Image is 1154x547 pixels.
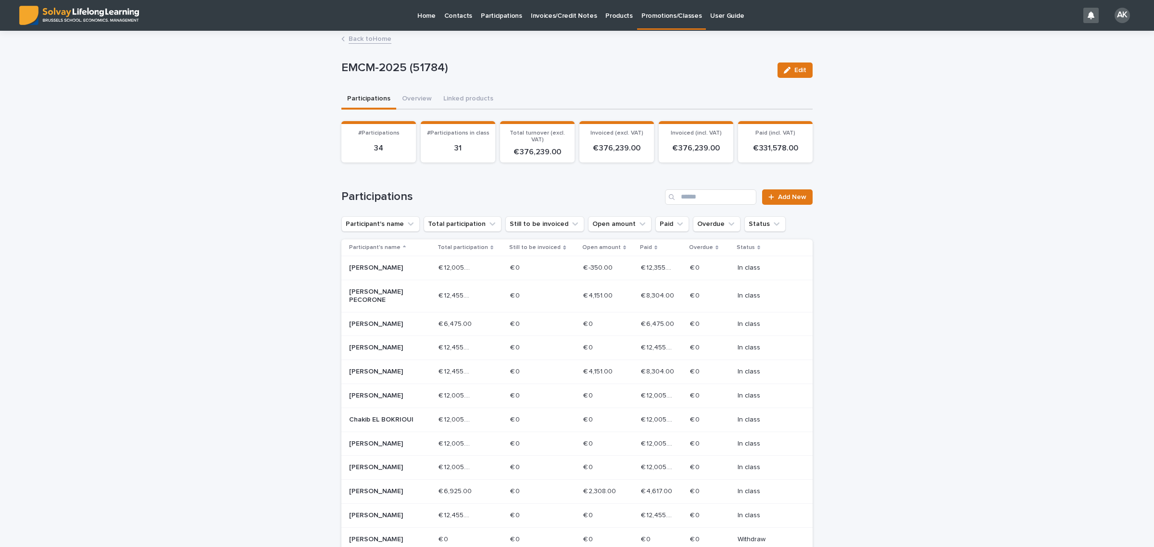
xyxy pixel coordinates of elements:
p: € 2,308.00 [583,485,618,496]
p: In class [738,264,797,272]
img: ED0IkcNQHGZZMpCVrDht [19,6,139,25]
p: € 0 [510,290,522,300]
p: [PERSON_NAME] [349,535,418,544]
p: EMCM-2025 (51784) [341,61,770,75]
p: € 0 [583,390,595,400]
p: € 12,455.00 [439,290,475,300]
span: #Participations in class [427,130,489,136]
tr: [PERSON_NAME]€ 12,455.00€ 12,455.00 € 0€ 0 € 0€ 0 € 12,455.00€ 12,455.00 € 0€ 0 In class [341,336,813,360]
button: Open amount [588,216,652,232]
p: € 0 [583,534,595,544]
button: Overview [396,89,438,110]
p: € 12,455.00 [439,342,475,352]
p: Status [737,242,755,253]
p: In class [738,368,797,376]
p: 34 [347,144,410,153]
p: € 12,455.00 [439,510,475,520]
p: € 0 [690,438,702,448]
button: Still to be invoiced [505,216,584,232]
p: € 0 [510,534,522,544]
p: Chakib EL BOKRIOUI [349,416,418,424]
p: [PERSON_NAME] [349,463,418,472]
p: [PERSON_NAME] [349,344,418,352]
tr: [PERSON_NAME]€ 12,455.00€ 12,455.00 € 0€ 0 € 0€ 0 € 12,455.00€ 12,455.00 € 0€ 0 In class [341,503,813,527]
p: In class [738,440,797,448]
p: € 0 [690,290,702,300]
p: € 6,475.00 [439,318,474,328]
p: Still to be invoiced [509,242,561,253]
p: In class [738,292,797,300]
span: Add New [778,194,806,200]
p: € 0 [439,534,450,544]
tr: [PERSON_NAME]€ 12,005.00€ 12,005.00 € 0€ 0 € 0€ 0 € 12,005.00€ 12,005.00 € 0€ 0 In class [341,456,813,480]
p: [PERSON_NAME] [349,392,418,400]
div: AK [1115,8,1130,23]
p: In class [738,392,797,400]
p: In class [738,416,797,424]
button: Paid [655,216,689,232]
p: € 0 [690,414,702,424]
p: € 0 [641,534,652,544]
button: Participant's name [341,216,420,232]
p: Paid [640,242,652,253]
tr: Chakib EL BOKRIOUI€ 12,005.00€ 12,005.00 € 0€ 0 € 0€ 0 € 12,005.00€ 12,005.00 € 0€ 0 In class [341,408,813,432]
p: € 0 [510,366,522,376]
p: In class [738,463,797,472]
p: € 8,304.00 [641,290,676,300]
p: [PERSON_NAME] [349,320,418,328]
a: Back toHome [349,33,391,44]
p: € 12,005.00 [439,414,475,424]
p: € 0 [583,414,595,424]
p: In class [738,511,797,520]
p: € 12,005.00 [439,461,475,472]
div: Search [665,189,756,205]
p: € 0 [583,438,595,448]
button: Total participation [424,216,502,232]
button: Edit [778,62,813,78]
p: € 12,005.00 [439,262,475,272]
button: Overdue [693,216,740,232]
p: [PERSON_NAME] [349,368,418,376]
span: Paid (incl. VAT) [755,130,795,136]
p: [PERSON_NAME] PECORONE [349,288,418,304]
p: € 12,005.00 [641,414,677,424]
p: € 12,355.00 [641,262,677,272]
p: € 376,239.00 [506,148,569,157]
span: Edit [794,67,806,74]
button: Linked products [438,89,499,110]
p: € 0 [690,318,702,328]
p: € 331,578.00 [744,144,807,153]
p: Total participation [438,242,488,253]
p: € 0 [690,534,702,544]
tr: [PERSON_NAME]€ 12,005.00€ 12,005.00 € 0€ 0 € -350.00€ -350.00 € 12,355.00€ 12,355.00 € 0€ 0 In class [341,256,813,280]
p: € 0 [510,342,522,352]
p: 31 [426,144,489,153]
p: € 0 [510,510,522,520]
tr: [PERSON_NAME]€ 12,005.00€ 12,005.00 € 0€ 0 € 0€ 0 € 12,005.00€ 12,005.00 € 0€ 0 In class [341,432,813,456]
button: Participations [341,89,396,110]
p: Participant's name [349,242,401,253]
tr: [PERSON_NAME] PECORONE€ 12,455.00€ 12,455.00 € 0€ 0 € 4,151.00€ 4,151.00 € 8,304.00€ 8,304.00 € 0... [341,280,813,312]
span: Invoiced (excl. VAT) [590,130,643,136]
p: € 6,925.00 [439,485,474,496]
a: Add New [762,189,813,205]
span: #Participations [358,130,400,136]
p: € 12,005.00 [641,438,677,448]
p: [PERSON_NAME] [349,264,418,272]
p: € 0 [510,485,522,496]
p: € 376,239.00 [585,144,648,153]
h1: Participations [341,190,661,204]
p: € 12,005.00 [439,438,475,448]
p: € 12,455.00 [641,342,677,352]
tr: [PERSON_NAME]€ 6,475.00€ 6,475.00 € 0€ 0 € 0€ 0 € 6,475.00€ 6,475.00 € 0€ 0 In class [341,312,813,336]
button: Status [744,216,786,232]
p: Open amount [582,242,621,253]
p: [PERSON_NAME] [349,511,418,520]
p: In class [738,320,797,328]
p: € 0 [583,342,595,352]
p: € 6,475.00 [641,318,676,328]
p: € 0 [690,390,702,400]
p: In class [738,344,797,352]
p: € 4,151.00 [583,290,615,300]
p: € 4,151.00 [583,366,615,376]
